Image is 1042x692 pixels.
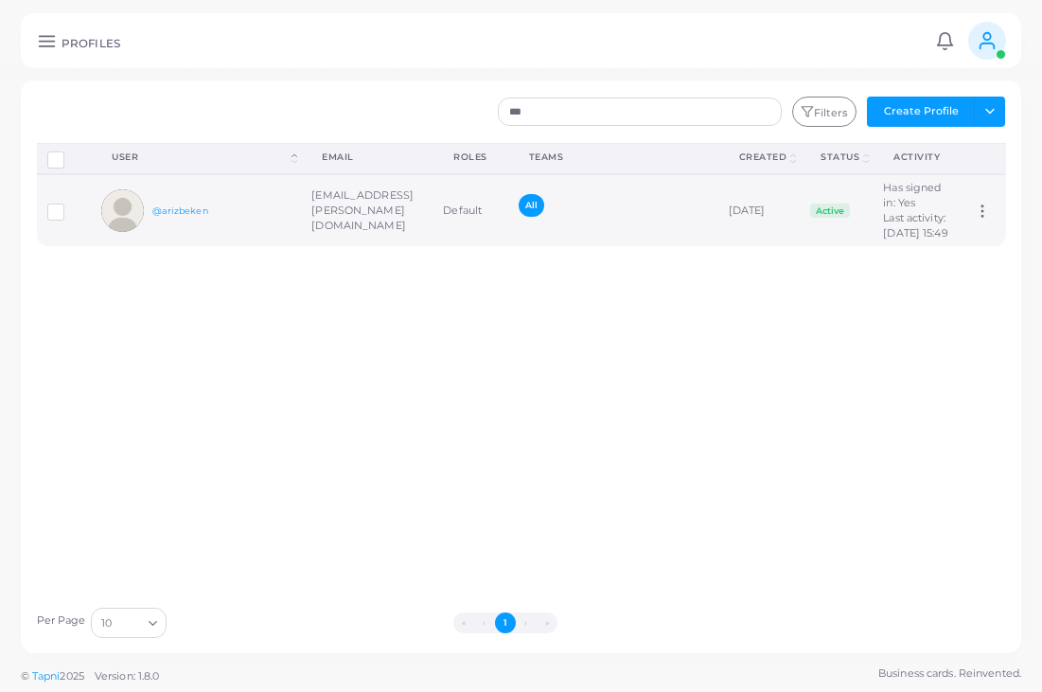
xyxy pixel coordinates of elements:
span: 10 [101,613,112,633]
div: User [112,151,288,164]
a: Tapni [32,669,61,683]
div: Email [322,151,412,164]
th: Row-selection [37,143,92,174]
a: @arizbeken [152,205,208,216]
span: © [21,668,159,684]
label: Per Page [37,613,86,629]
div: Roles [453,151,487,164]
span: 2025 [60,668,83,684]
span: Last activity: [DATE] 15:49 [883,211,947,240]
td: [DATE] [718,174,801,246]
th: Action [963,143,1005,174]
button: Filters [792,97,857,127]
h5: PROFILES [62,37,120,50]
input: Search for option [114,612,141,633]
span: Version: 1.8.0 [95,669,160,683]
img: avatar [101,189,144,232]
span: Has signed in: Yes [883,181,941,209]
div: Created [739,151,787,164]
div: Teams [529,151,698,164]
button: Go to page 1 [495,612,516,633]
button: Create Profile [867,97,975,127]
div: activity [893,151,943,164]
td: [EMAIL_ADDRESS][PERSON_NAME][DOMAIN_NAME] [301,174,433,246]
div: Status [821,151,859,164]
td: Default [433,174,508,246]
span: All [519,194,544,216]
ul: Pagination [171,612,839,633]
span: Business cards. Reinvented. [878,665,1021,682]
span: Active [810,204,850,219]
div: Search for option [91,608,167,638]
